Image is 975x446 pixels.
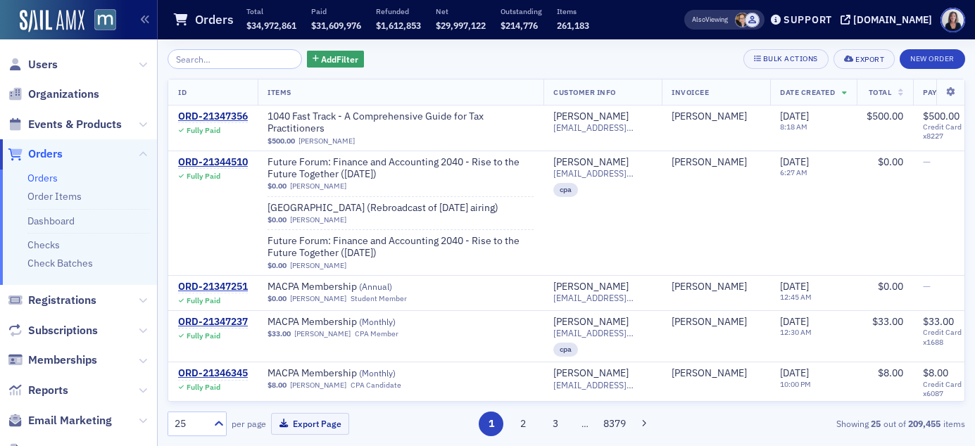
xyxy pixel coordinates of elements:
[672,156,760,169] span: Michelle Belfont
[268,261,287,270] span: $0.00
[178,110,248,123] a: ORD-21347356
[672,87,709,97] span: Invoicee
[834,49,895,69] button: Export
[672,367,760,380] span: jolynn Gbaba
[246,6,296,16] p: Total
[8,87,99,102] a: Organizations
[178,316,248,329] div: ORD-21347237
[672,110,760,123] span: Philip Powell
[268,202,498,215] span: MACPA Town Hall (Rebroadcast of September 2025 airing)
[28,413,112,428] span: Email Marketing
[311,6,361,16] p: Paid
[923,380,964,398] span: Credit Card x6087
[763,55,818,63] div: Bulk Actions
[355,329,398,338] div: CPA Member
[268,316,445,329] a: MACPA Membership (Monthly)
[553,293,652,303] span: [EMAIL_ADDRESS][DOMAIN_NAME]
[553,380,652,390] span: [EMAIL_ADDRESS][DOMAIN_NAME]
[27,190,82,203] a: Order Items
[8,323,98,338] a: Subscriptions
[672,156,747,169] a: [PERSON_NAME]
[8,146,63,162] a: Orders
[872,315,903,328] span: $33.00
[8,57,58,72] a: Users
[268,294,287,303] span: $0.00
[268,367,445,380] span: MACPA Membership
[672,316,747,329] div: [PERSON_NAME]
[878,155,903,168] span: $0.00
[268,329,291,338] span: $33.00
[923,122,964,141] span: Credit Card x8227
[8,352,97,368] a: Memberships
[553,110,629,123] a: [PERSON_NAME]
[187,172,220,181] div: Fully Paid
[479,412,503,436] button: 1
[780,327,812,337] time: 12:30 AM
[553,168,652,179] span: [EMAIL_ADDRESS][DOMAIN_NAME]
[321,53,358,65] span: Add Filter
[20,10,84,32] img: SailAMX
[900,51,965,64] a: New Order
[867,110,903,122] span: $500.00
[178,281,248,293] div: ORD-21347251
[553,87,616,97] span: Customer Info
[923,155,931,168] span: —
[780,367,809,379] span: [DATE]
[672,367,747,380] div: [PERSON_NAME]
[8,413,112,428] a: Email Marketing
[780,122,807,132] time: 8:18 AM
[268,215,287,224] span: $0.00
[553,156,629,169] a: [PERSON_NAME]
[780,167,807,177] time: 6:27 AM
[553,281,629,293] a: [PERSON_NAME]
[294,329,351,338] a: [PERSON_NAME]
[923,367,948,379] span: $8.00
[178,367,248,380] a: ORD-21346345
[187,331,220,340] div: Fully Paid
[268,202,498,215] a: [GEOGRAPHIC_DATA] (Rebroadcast of [DATE] airing)
[27,215,75,227] a: Dashboard
[557,6,589,16] p: Items
[853,13,932,26] div: [DOMAIN_NAME]
[28,323,98,338] span: Subscriptions
[268,181,287,191] span: $0.00
[511,412,536,436] button: 2
[27,238,60,251] a: Checks
[290,215,346,224] a: [PERSON_NAME]
[672,281,760,293] span: Verlean Boone
[28,352,97,368] span: Memberships
[923,328,964,346] span: Credit Card x1688
[232,417,266,430] label: per page
[672,281,747,293] div: [PERSON_NAME]
[195,11,234,28] h1: Orders
[268,156,534,181] a: Future Forum: Finance and Accounting 2040 - Rise to the Future Together ([DATE])
[543,412,567,436] button: 3
[351,381,401,390] div: CPA Candidate
[869,87,892,97] span: Total
[501,20,538,31] span: $214,776
[923,280,931,293] span: —
[553,328,652,338] span: [EMAIL_ADDRESS][DOMAIN_NAME]
[376,20,421,31] span: $1,612,853
[906,417,943,430] strong: 209,455
[351,294,407,303] div: Student Member
[855,56,884,63] div: Export
[692,15,728,25] span: Viewing
[553,367,629,380] a: [PERSON_NAME]
[246,20,296,31] span: $34,972,861
[553,183,578,197] div: cpa
[268,87,291,97] span: Items
[359,316,396,327] span: ( Monthly )
[553,316,629,329] a: [PERSON_NAME]
[290,294,346,303] a: [PERSON_NAME]
[709,417,965,430] div: Showing out of items
[84,9,116,33] a: View Homepage
[268,136,295,146] span: $500.00
[784,13,832,26] div: Support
